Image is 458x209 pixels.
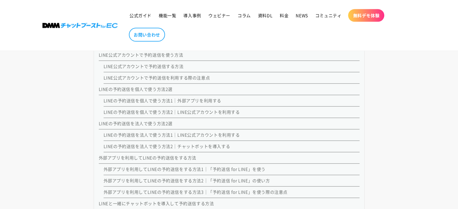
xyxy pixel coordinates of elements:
a: 料金 [276,9,292,22]
span: ウェビナー [208,13,230,18]
a: 無料デモ体験 [348,9,384,22]
a: ウェビナー [205,9,234,22]
a: 資料DL [254,9,276,22]
span: 無料デモ体験 [353,13,379,18]
span: コミュニティ [315,13,342,18]
span: 機能一覧 [159,13,176,18]
a: コラム [234,9,254,22]
a: 機能一覧 [155,9,180,22]
a: 公式ガイド [126,9,155,22]
a: LINEと一緒にチャットボットを導入して予約送信する方法 [99,200,214,206]
a: 外部アプリを利用してLINEの予約送信をする方法3｜「予約送信 for LINE」を使う際の注意点 [104,189,288,195]
a: LINEの予約送信を法人で使う方法2｜チャットボットを導入する [104,143,230,149]
span: コラム [238,13,251,18]
a: NEWS [292,9,311,22]
span: お問い合わせ [134,32,160,37]
a: コミュニティ [312,9,345,22]
span: 資料DL [258,13,273,18]
a: LINEの予約送信を個人で使う方法2選 [99,86,173,92]
a: LINE公式アカウントで予約送信を利用する際の注意点 [104,75,210,81]
a: LINEの予約送信を個人で使う方法1｜外部アプリを利用する [104,97,221,103]
img: 株式会社DMM Boost [42,23,118,28]
a: LINE公式アカウントで予約送信を使う方法 [99,52,183,58]
a: LINEの予約送信を法人で使う方法2選 [99,120,173,126]
a: お問い合わせ [129,28,165,41]
span: 料金 [280,13,288,18]
a: 外部アプリを利用してLINEの予約送信をする方法1｜「予約送信 for LINE」を使う [104,166,266,172]
a: LINEの予約送信を法人で使う方法1｜LINE公式アカウントを利用する [104,132,240,138]
span: NEWS [296,13,308,18]
a: 外部アプリを利用してLINEの予約送信をする方法2｜「予約送信 for LINE」の使い方 [104,177,270,183]
span: 公式ガイド [129,13,151,18]
a: LINEの予約送信を個人で使う方法2｜LINE公式アカウントを利用する [104,109,240,115]
span: 導入事例 [183,13,201,18]
a: 導入事例 [180,9,204,22]
a: 外部アプリを利用してLINEの予約送信をする方法 [99,155,196,161]
a: LINE公式アカウントで予約送信する方法 [104,63,184,69]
